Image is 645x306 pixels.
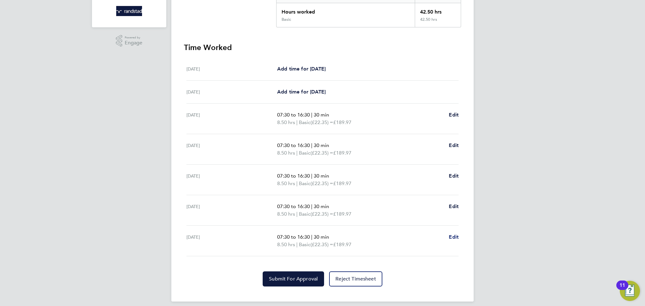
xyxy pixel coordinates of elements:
span: Edit [449,142,459,148]
span: Add time for [DATE] [277,89,326,95]
span: 8.50 hrs [277,241,295,247]
span: Edit [449,112,459,118]
span: Edit [449,203,459,209]
span: 8.50 hrs [277,150,295,156]
button: Submit For Approval [263,271,324,286]
span: 8.50 hrs [277,180,295,186]
span: Powered by [125,35,142,40]
a: Edit [449,111,459,119]
span: 30 min [314,173,329,179]
span: Reject Timesheet [335,276,376,282]
div: 42.50 hrs [415,17,461,27]
h3: Time Worked [184,42,461,53]
div: [DATE] [186,142,277,157]
span: Engage [125,40,142,46]
a: Add time for [DATE] [277,88,326,96]
div: [DATE] [186,233,277,248]
span: | [296,119,298,125]
span: Add time for [DATE] [277,66,326,72]
span: Basic [299,241,311,248]
span: £189.97 [333,150,351,156]
span: 8.50 hrs [277,119,295,125]
span: | [296,241,298,247]
span: £189.97 [333,241,351,247]
a: Add time for [DATE] [277,65,326,73]
span: 07:30 to 16:30 [277,234,310,240]
div: [DATE] [186,111,277,126]
span: (£22.35) = [311,241,333,247]
span: (£22.35) = [311,180,333,186]
span: | [311,203,312,209]
span: Edit [449,173,459,179]
span: 30 min [314,112,329,118]
div: Hours worked [277,3,415,17]
div: [DATE] [186,88,277,96]
span: Basic [299,119,311,126]
a: Edit [449,203,459,210]
div: 42.50 hrs [415,3,461,17]
span: (£22.35) = [311,150,333,156]
div: Basic [282,17,291,22]
span: 8.50 hrs [277,211,295,217]
span: Basic [299,180,311,187]
span: | [311,112,312,118]
span: | [311,234,312,240]
span: 30 min [314,142,329,148]
span: Edit [449,234,459,240]
button: Open Resource Center, 11 new notifications [620,281,640,301]
span: | [311,142,312,148]
a: Edit [449,233,459,241]
button: Reject Timesheet [329,271,382,286]
span: (£22.35) = [311,119,333,125]
span: | [311,173,312,179]
div: 11 [619,285,625,293]
a: Edit [449,142,459,149]
div: [DATE] [186,172,277,187]
span: | [296,150,298,156]
div: [DATE] [186,65,277,73]
span: 07:30 to 16:30 [277,203,310,209]
span: Basic [299,210,311,218]
span: | [296,211,298,217]
span: £189.97 [333,119,351,125]
span: (£22.35) = [311,211,333,217]
span: 07:30 to 16:30 [277,112,310,118]
img: randstad-logo-retina.png [116,6,142,16]
span: 07:30 to 16:30 [277,173,310,179]
div: [DATE] [186,203,277,218]
a: Go to home page [100,6,159,16]
a: Edit [449,172,459,180]
span: £189.97 [333,180,351,186]
span: Basic [299,149,311,157]
a: Powered byEngage [116,35,143,47]
span: Submit For Approval [269,276,318,282]
span: 30 min [314,203,329,209]
span: 07:30 to 16:30 [277,142,310,148]
span: | [296,180,298,186]
span: £189.97 [333,211,351,217]
span: 30 min [314,234,329,240]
